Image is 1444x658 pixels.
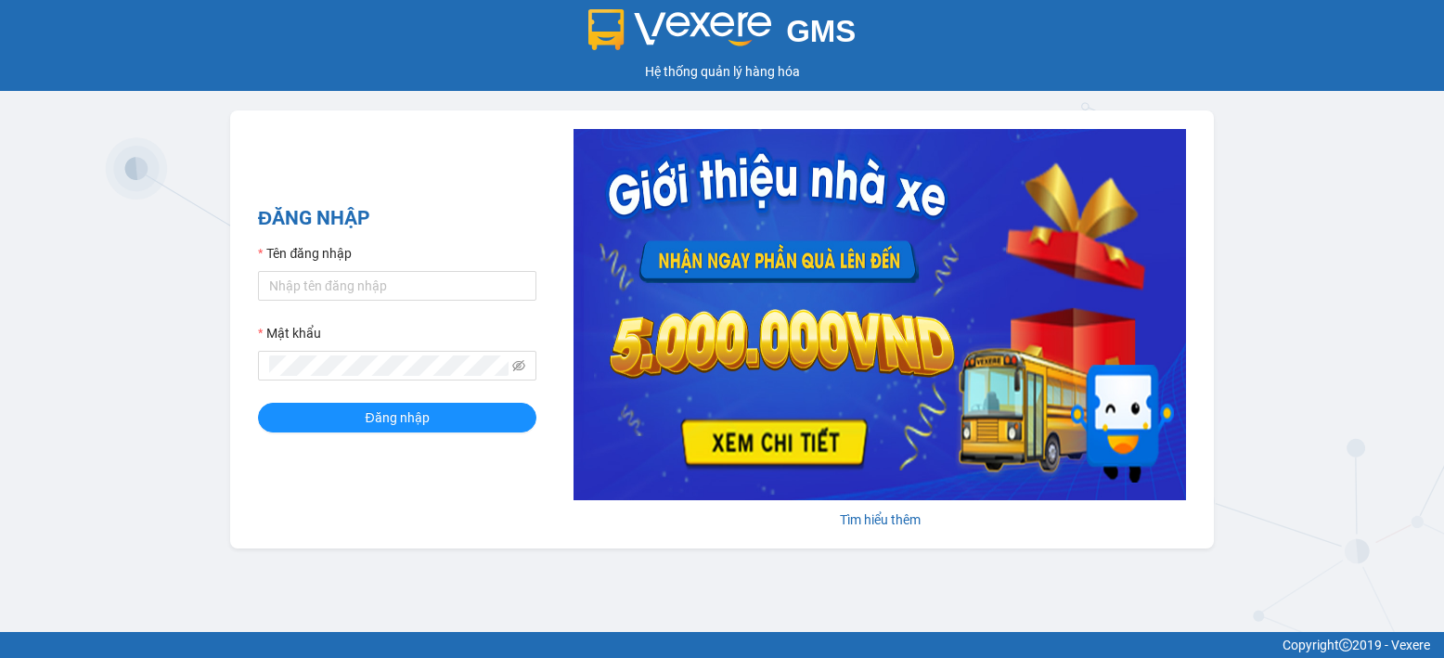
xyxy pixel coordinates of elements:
input: Mật khẩu [269,355,509,376]
span: GMS [786,14,856,48]
div: Hệ thống quản lý hàng hóa [5,61,1439,82]
h2: ĐĂNG NHẬP [258,203,536,234]
img: logo 2 [588,9,772,50]
label: Mật khẩu [258,323,321,343]
div: Copyright 2019 - Vexere [14,635,1430,655]
label: Tên đăng nhập [258,243,352,264]
span: eye-invisible [512,359,525,372]
span: copyright [1339,639,1352,652]
a: GMS [588,28,857,43]
button: Đăng nhập [258,403,536,432]
img: banner-0 [574,129,1186,500]
span: Đăng nhập [365,407,429,428]
div: Tìm hiểu thêm [574,510,1186,530]
input: Tên đăng nhập [258,271,536,301]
